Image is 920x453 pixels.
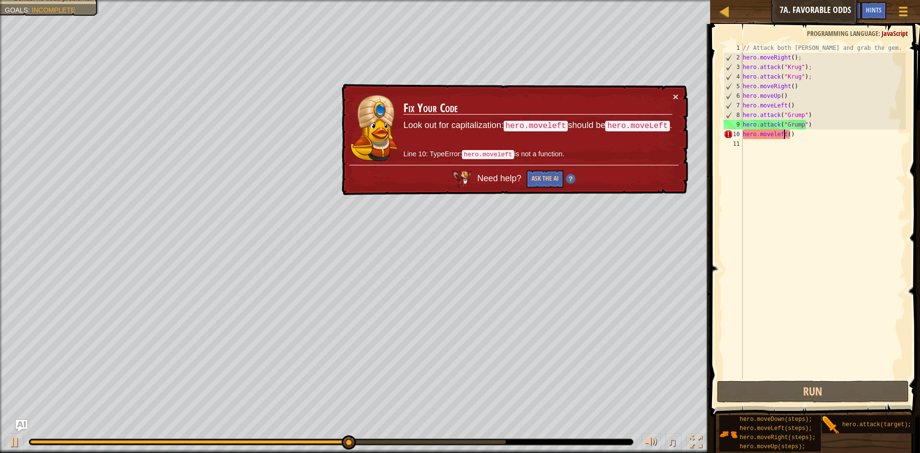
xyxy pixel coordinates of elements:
button: × [673,92,678,102]
span: : [878,29,882,38]
span: Programming language [807,29,878,38]
div: 4 [724,72,743,81]
button: Show game menu [891,2,915,24]
button: Ask the AI [527,170,563,188]
button: Adjust volume [642,433,661,453]
div: 11 [724,139,743,149]
code: hero.moveleft [504,121,568,131]
button: Ctrl + P: Play [5,433,24,453]
div: 1 [724,43,743,53]
button: Ask AI [16,420,27,431]
div: 6 [724,91,743,101]
h3: Fix Your Code [403,102,672,115]
div: 2 [724,53,743,62]
button: Ask AI [835,2,861,20]
div: 8 [724,110,743,120]
span: Need help? [477,174,524,183]
img: portrait.png [719,425,737,443]
span: : [28,6,32,14]
div: 7 [724,101,743,110]
span: hero.moveUp(steps); [740,443,805,450]
span: hero.moveRight(steps); [740,434,816,441]
span: hero.moveLeft(steps); [740,425,812,432]
img: Hint [566,174,575,184]
img: AI [452,170,471,187]
button: Toggle fullscreen [686,433,705,453]
div: 10 [724,129,743,139]
code: hero.moveLeft [605,121,669,131]
div: 9 [724,120,743,129]
div: 5 [724,81,743,91]
span: ♫ [667,435,677,449]
span: Goals [5,6,28,14]
code: hero.moveleft [462,150,514,159]
div: 3 [724,62,743,72]
span: hero.attack(target); [842,421,911,428]
span: Incomplete [32,6,75,14]
button: ♫ [666,433,682,453]
span: Ask AI [840,5,856,14]
img: portrait.png [822,416,840,434]
button: Run [717,381,909,403]
img: duck_pender.png [350,94,398,162]
p: Look out for capitalization: should be . [403,119,672,132]
p: Line 10: TypeError: is not a function. [403,149,672,160]
span: Hints [866,5,882,14]
span: hero.moveDown(steps); [740,416,812,423]
span: JavaScript [882,29,908,38]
